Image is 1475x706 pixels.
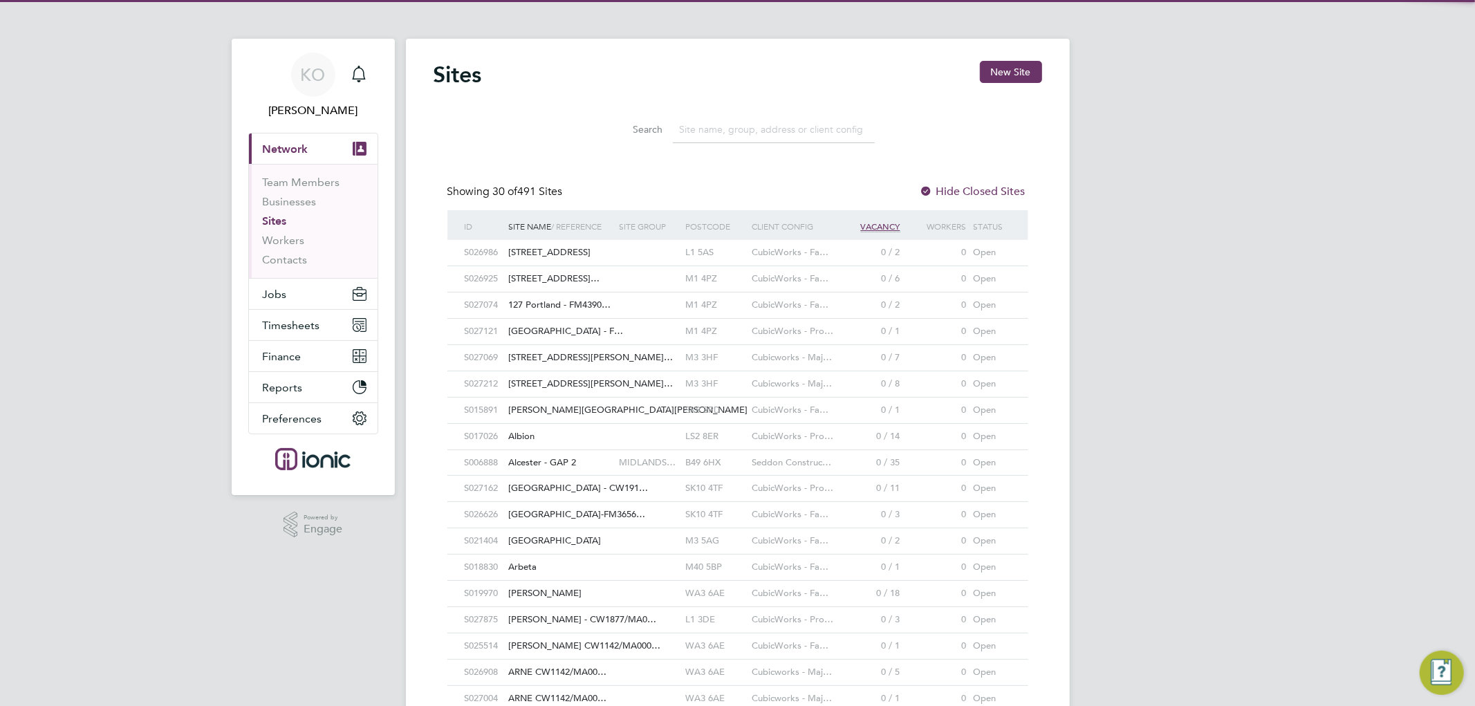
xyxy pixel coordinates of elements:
[904,555,970,580] div: 0
[301,66,326,84] span: KO
[263,319,320,332] span: Timesheets
[461,292,505,318] div: S027074
[461,371,1014,382] a: S027212[STREET_ADDRESS][PERSON_NAME]… M3 3HFCubicworks - Maj…0 / 80Open
[752,299,829,310] span: CubicWorks - Fa…
[837,528,904,554] div: 0 / 2
[837,319,904,344] div: 0 / 1
[683,660,749,685] div: WA3 6AE
[752,666,833,678] span: Cubicworks - Maj…
[970,292,1014,318] div: Open
[461,554,1014,566] a: S018830Arbeta M40 5BPCubicWorks - Fa…0 / 10Open
[861,221,900,232] span: Vacancy
[837,398,904,423] div: 0 / 1
[904,424,970,449] div: 0
[509,613,657,625] span: [PERSON_NAME] - CW1877/MA0…
[461,685,1014,697] a: S027004ARNE CW1142/MA00… WA3 6AECubicworks - Maj…0 / 10Open
[920,185,1026,198] label: Hide Closed Sites
[752,482,834,494] span: CubicWorks - Pro…
[837,660,904,685] div: 0 / 5
[263,350,302,363] span: Finance
[683,210,749,242] div: Postcode
[304,512,342,523] span: Powered by
[752,587,829,599] span: CubicWorks - Fa…
[461,449,1014,461] a: S006888Alcester - GAP 2 MIDLANDS…B49 6HXSeddon Construc…0 / 350Open
[461,344,1014,356] a: S027069[STREET_ADDRESS][PERSON_NAME]… M3 3HFCubicworks - Maj…0 / 70Open
[509,561,537,573] span: Arbeta
[461,660,505,685] div: S026908
[509,666,607,678] span: ARNE CW1142/MA00…
[904,210,970,242] div: Workers
[461,397,1014,409] a: S015891[PERSON_NAME][GEOGRAPHIC_DATA][PERSON_NAME] SK8 2PDCubicWorks - Fa…0 / 10Open
[904,528,970,554] div: 0
[263,288,287,301] span: Jobs
[434,61,482,89] h2: Sites
[505,210,616,242] div: Site Name
[904,240,970,266] div: 0
[837,292,904,318] div: 0 / 2
[509,692,607,704] span: ARNE CW1142/MA00…
[752,351,833,363] span: Cubicworks - Maj…
[461,476,505,501] div: S027162
[970,581,1014,606] div: Open
[304,523,342,535] span: Engage
[837,424,904,449] div: 0 / 14
[752,535,829,546] span: CubicWorks - Fa…
[749,210,837,242] div: Client Config
[263,195,317,208] a: Businesses
[461,398,505,423] div: S015891
[284,512,342,538] a: Powered byEngage
[232,39,395,495] nav: Main navigation
[509,246,591,258] span: [STREET_ADDRESS]
[447,185,566,199] div: Showing
[509,456,577,468] span: Alcester - GAP 2
[461,266,1014,277] a: S026925[STREET_ADDRESS]… M1 4PZCubicWorks - Fa…0 / 60Open
[970,528,1014,554] div: Open
[509,404,748,416] span: [PERSON_NAME][GEOGRAPHIC_DATA][PERSON_NAME]
[837,581,904,606] div: 0 / 18
[461,423,1014,435] a: S017026Albion LS2 8ERCubicWorks - Pro…0 / 140Open
[752,378,833,389] span: Cubicworks - Maj…
[752,640,829,651] span: CubicWorks - Fa…
[752,456,832,468] span: Seddon Construc…
[683,371,749,397] div: M3 3HF
[461,345,505,371] div: S027069
[683,292,749,318] div: M1 4PZ
[970,210,1014,242] div: Status
[904,633,970,659] div: 0
[904,476,970,501] div: 0
[1420,651,1464,695] button: Engage Resource Center
[461,606,1014,618] a: S027875[PERSON_NAME] - CW1877/MA0… L1 3DECubicWorks - Pro…0 / 30Open
[601,123,663,136] label: Search
[249,310,378,340] button: Timesheets
[683,555,749,580] div: M40 5BP
[904,581,970,606] div: 0
[461,502,505,528] div: S026626
[249,341,378,371] button: Finance
[752,613,834,625] span: CubicWorks - Pro…
[461,240,505,266] div: S026986
[904,292,970,318] div: 0
[461,210,505,242] div: ID
[248,102,378,119] span: Kirsty Owen
[493,185,518,198] span: 30 of
[970,240,1014,266] div: Open
[752,508,829,520] span: CubicWorks - Fa…
[249,372,378,402] button: Reports
[509,640,661,651] span: [PERSON_NAME] CW1142/MA000…
[263,381,303,394] span: Reports
[461,528,1014,539] a: S021404[GEOGRAPHIC_DATA] M3 5AGCubicWorks - Fa…0 / 20Open
[970,424,1014,449] div: Open
[461,292,1014,304] a: S027074127 Portland - FM4390… M1 4PZCubicWorks - Fa…0 / 20Open
[837,240,904,266] div: 0 / 2
[752,272,829,284] span: CubicWorks - Fa…
[461,659,1014,671] a: S026908ARNE CW1142/MA00… WA3 6AECubicworks - Maj…0 / 50Open
[616,210,683,242] div: Site Group
[837,450,904,476] div: 0 / 35
[263,142,308,156] span: Network
[683,240,749,266] div: L1 5AS
[970,371,1014,397] div: Open
[683,398,749,423] div: SK8 2PD
[461,475,1014,487] a: S027162[GEOGRAPHIC_DATA] - CW191… SK10 4TFCubicWorks - Pro…0 / 110Open
[683,319,749,344] div: M1 4PZ
[752,692,833,704] span: Cubicworks - Maj…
